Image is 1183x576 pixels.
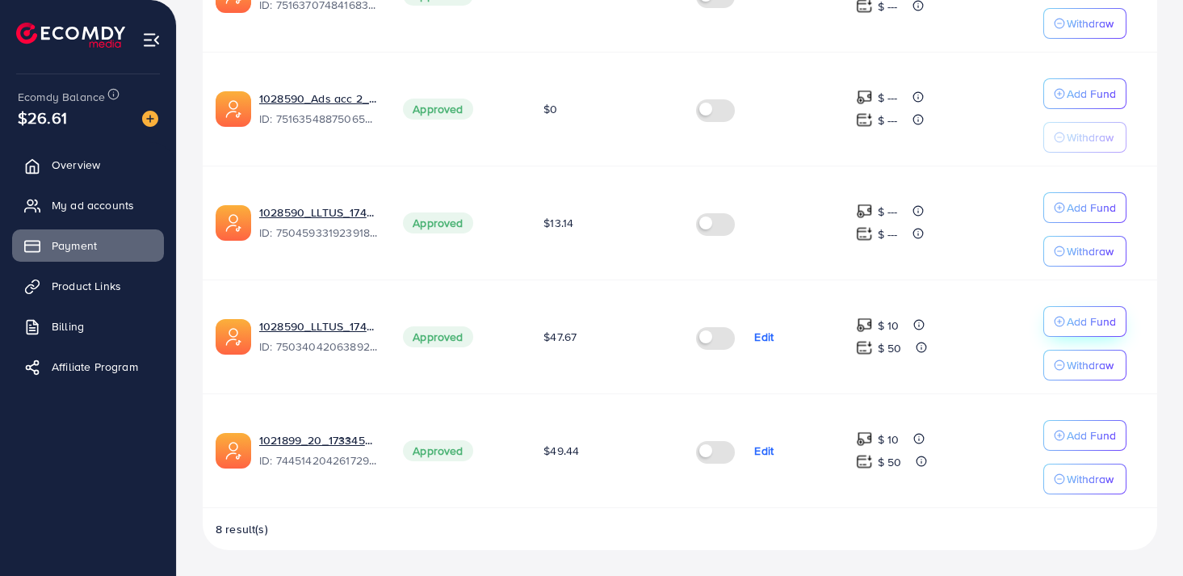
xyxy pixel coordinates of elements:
img: image [142,111,158,127]
span: My ad accounts [52,197,134,213]
span: Approved [403,440,472,461]
p: $ 10 [878,316,900,335]
p: Add Fund [1067,426,1116,445]
a: Affiliate Program [12,351,164,383]
p: Withdraw [1067,128,1114,147]
span: Approved [403,212,472,233]
span: $49.44 [543,443,579,459]
button: Withdraw [1043,122,1126,153]
div: <span class='underline'>1028590_LLTUS_1747299399581</span></br>7504593319239188487 [259,204,377,242]
div: <span class='underline'>1028590_LLTUS_1747022572557</span></br>7503404206389215250 [259,318,377,355]
p: Edit [754,327,774,347]
img: top-up amount [856,89,873,106]
img: ic-ads-acc.e4c84228.svg [216,91,251,127]
span: Payment [52,238,97,254]
button: Add Fund [1043,192,1126,223]
p: $ 50 [878,338,902,358]
p: Withdraw [1067,14,1114,33]
a: Payment [12,229,164,262]
span: Approved [403,326,472,347]
p: Add Fund [1067,312,1116,331]
a: Product Links [12,270,164,302]
p: Add Fund [1067,198,1116,217]
iframe: Chat [1114,503,1171,564]
p: Add Fund [1067,84,1116,103]
a: 1021899_20_1733457221833 [259,432,377,448]
img: ic-ads-acc.e4c84228.svg [216,205,251,241]
span: ID: 7503404206389215250 [259,338,377,355]
span: ID: 7516354887506526216 [259,111,377,127]
span: Billing [52,318,84,334]
button: Withdraw [1043,8,1126,39]
p: Withdraw [1067,355,1114,375]
img: top-up amount [856,203,873,220]
span: ID: 7445142042617298945 [259,452,377,469]
button: Add Fund [1043,420,1126,451]
img: top-up amount [856,431,873,448]
img: menu [142,31,161,49]
span: Affiliate Program [52,359,138,375]
img: top-up amount [856,453,873,470]
p: $ --- [878,225,898,244]
p: Withdraw [1067,242,1114,261]
a: 1028590_LLTUS_1747022572557 [259,318,377,334]
span: $0 [543,101,557,117]
p: $ 10 [878,430,900,449]
span: Ecomdy Balance [18,89,105,105]
a: 1028590_Ads acc 2_1750038037587 [259,90,377,107]
button: Add Fund [1043,306,1126,337]
button: Add Fund [1043,78,1126,109]
a: 1028590_LLTUS_1747299399581 [259,204,377,221]
span: $47.67 [543,329,577,345]
img: top-up amount [856,339,873,356]
img: ic-ads-acc.e4c84228.svg [216,319,251,355]
img: top-up amount [856,111,873,128]
p: $ 50 [878,452,902,472]
span: ID: 7504593319239188487 [259,225,377,241]
a: Overview [12,149,164,181]
span: Product Links [52,278,121,294]
p: $ --- [878,111,898,130]
a: My ad accounts [12,189,164,221]
button: Withdraw [1043,236,1126,267]
img: ic-ads-acc.e4c84228.svg [216,433,251,469]
span: $13.14 [543,215,573,231]
p: $ --- [878,88,898,107]
p: Withdraw [1067,469,1114,489]
button: Withdraw [1043,464,1126,494]
p: Edit [754,441,774,460]
span: Approved [403,99,472,120]
span: 8 result(s) [216,521,268,537]
button: Withdraw [1043,350,1126,380]
span: $26.61 [18,106,67,129]
img: top-up amount [856,225,873,242]
span: Overview [52,157,100,173]
img: logo [16,23,125,48]
div: <span class='underline'>1021899_20_1733457221833</span></br>7445142042617298945 [259,432,377,469]
div: <span class='underline'>1028590_Ads acc 2_1750038037587</span></br>7516354887506526216 [259,90,377,128]
p: $ --- [878,202,898,221]
a: Billing [12,310,164,343]
img: top-up amount [856,317,873,334]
